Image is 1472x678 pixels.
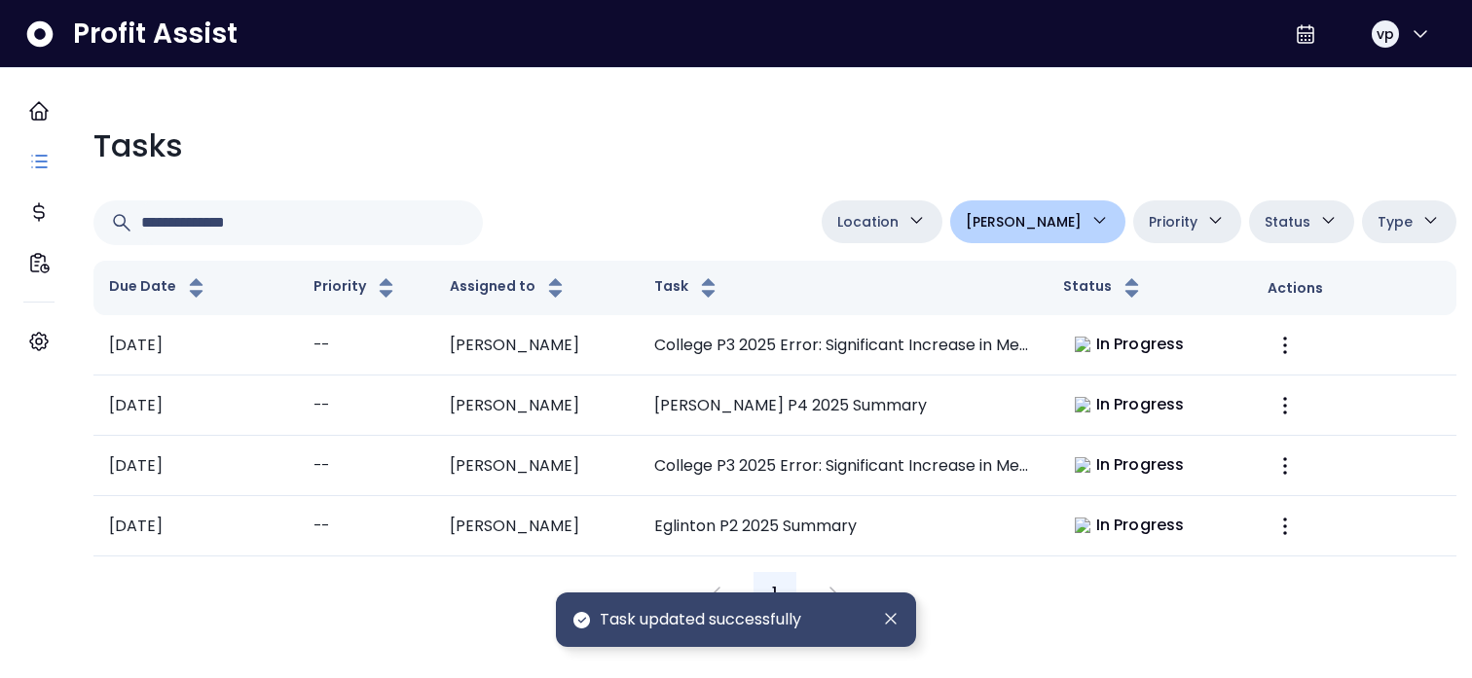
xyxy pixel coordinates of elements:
[1075,397,1090,412] img: in-progress
[639,375,1048,436] td: [PERSON_NAME] P4 2025 Summary
[1149,210,1197,233] span: Priority
[73,17,238,52] span: Profit Assist
[1075,517,1090,533] img: in-progress
[837,210,899,233] span: Location
[313,276,398,300] button: Priority
[298,375,434,436] td: --
[639,496,1048,556] td: Eglinton P2 2025 Summary
[434,496,639,556] td: [PERSON_NAME]
[298,496,434,556] td: --
[1096,453,1184,477] span: In Progress
[1096,393,1184,416] span: In Progress
[1063,276,1144,300] button: Status
[298,436,434,496] td: --
[600,608,801,631] span: Task updated successfully
[1268,388,1303,423] button: More
[1075,337,1090,352] img: in-progress
[1268,448,1303,483] button: More
[639,315,1048,375] td: College P3 2025 Error: Significant Increase in Meal & Entertainment
[93,315,298,375] td: [DATE]
[110,211,133,234] svg: Search icon
[1268,509,1303,544] button: More
[93,123,183,169] p: Tasks
[298,315,434,375] td: --
[1096,514,1184,537] span: In Progress
[1378,210,1413,233] span: Type
[109,276,208,300] button: Due Date
[639,436,1048,496] td: College P3 2025 Error: Significant Increase in Meal & Entertainment
[1075,457,1090,473] img: in-progress
[1268,328,1303,363] button: More
[1096,333,1184,356] span: In Progress
[434,315,639,375] td: [PERSON_NAME]
[93,436,298,496] td: [DATE]
[434,436,639,496] td: [PERSON_NAME]
[434,375,639,436] td: [PERSON_NAME]
[1265,210,1310,233] span: Status
[1377,24,1394,44] span: vp
[966,210,1082,233] span: [PERSON_NAME]
[1252,261,1456,315] th: Actions
[93,375,298,436] td: [DATE]
[654,276,720,300] button: Task
[450,276,568,300] button: Assigned to
[881,608,901,629] button: Dismiss
[93,496,298,556] td: [DATE]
